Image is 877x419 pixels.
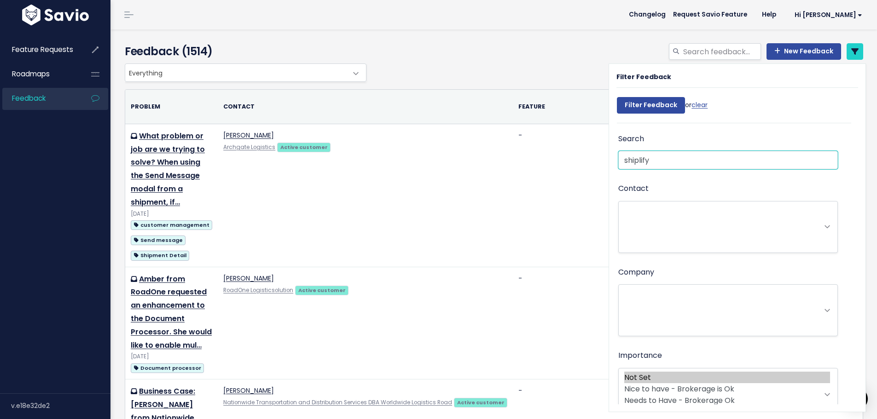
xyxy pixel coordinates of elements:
[223,143,275,151] a: Archgate Logistics
[131,220,212,230] span: customer management
[784,8,870,22] a: Hi [PERSON_NAME]
[618,349,662,362] label: Importance
[618,182,649,195] label: Contact
[125,63,366,82] span: Everything
[223,386,274,395] a: [PERSON_NAME]
[624,383,830,395] option: Nice to have - Brokerage is Ok
[616,72,671,81] strong: Filter Feedback
[457,399,505,406] strong: Active customer
[755,8,784,22] a: Help
[12,45,73,54] span: Feature Requests
[691,100,708,109] a: clear
[624,372,830,383] option: Not Set
[131,209,212,219] div: [DATE]
[295,285,348,294] a: Active customer
[131,362,204,373] a: Document processor
[125,43,362,60] h4: Feedback (1514)
[617,92,708,123] div: or
[618,266,654,279] label: Company
[666,8,755,22] a: Request Savio Feature
[131,249,189,261] a: Shipment Detail
[131,352,212,362] div: [DATE]
[618,151,838,169] input: Search Feedback
[223,287,293,294] a: RoadOne Logisticsolution
[11,394,110,418] div: v.e18e32de2
[513,90,694,124] th: Feature
[12,69,50,79] span: Roadmaps
[2,39,76,60] a: Feature Requests
[223,399,452,406] a: Nationwide Transportation and Distribution Services DBA Worldwide Logistics Road
[218,90,513,124] th: Contact
[2,63,76,85] a: Roadmaps
[618,132,644,146] label: Search
[795,11,862,18] span: Hi [PERSON_NAME]
[131,363,204,373] span: Document processor
[131,234,186,246] a: Send message
[454,397,507,407] a: Active customer
[223,274,274,283] a: [PERSON_NAME]
[617,97,685,114] input: Filter Feedback
[280,143,328,151] strong: Active customer
[298,287,346,294] strong: Active customer
[682,43,761,60] input: Search feedback...
[2,88,76,109] a: Feedback
[131,251,189,260] span: Shipment Detail
[277,142,331,151] a: Active customer
[12,93,46,103] span: Feedback
[629,11,666,18] span: Changelog
[767,43,841,60] a: New Feedback
[131,274,212,350] a: Amber from RoadOne requested an enhancement to the Document Processor. She would like to enable mul…
[131,131,205,207] a: What problem or job are we trying to solve? When using the Send Message modal from a shipment, if…
[20,5,91,25] img: logo-white.9d6f32f41409.svg
[624,395,830,406] option: Needs to Have - Brokerage Ok
[513,124,694,267] td: -
[513,267,694,379] td: -
[125,90,218,124] th: Problem
[125,64,348,81] span: Everything
[131,219,212,230] a: customer management
[223,131,274,140] a: [PERSON_NAME]
[131,235,186,245] span: Send message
